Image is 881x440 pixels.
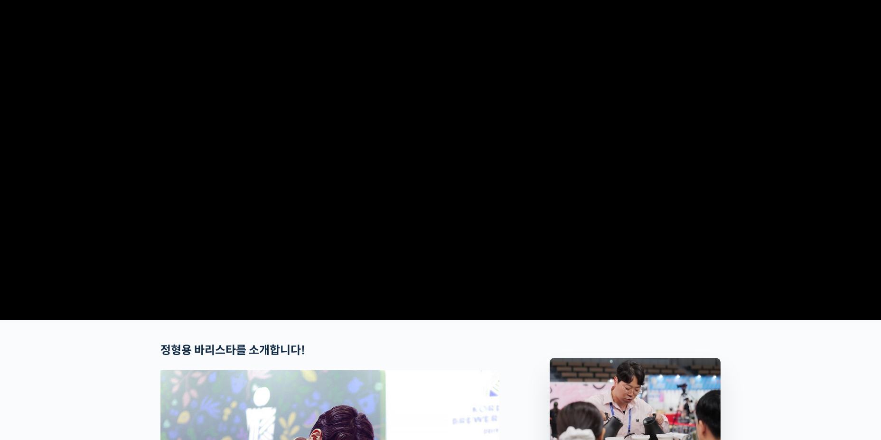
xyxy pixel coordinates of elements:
span: 설정 [147,315,158,323]
span: 대화 [87,316,98,323]
span: 홈 [30,315,36,323]
a: 설정 [122,301,182,325]
strong: 정형용 바리스타를 소개합니다! [160,343,305,357]
a: 대화 [63,301,122,325]
a: 홈 [3,301,63,325]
